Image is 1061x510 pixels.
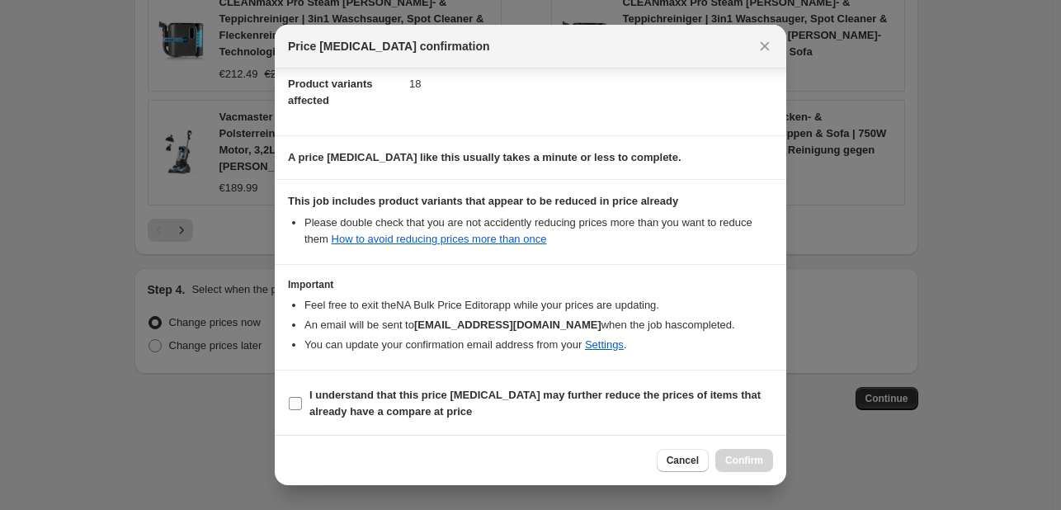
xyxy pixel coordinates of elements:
[304,215,773,248] li: Please double check that you are not accidently reducing prices more than you want to reduce them
[657,449,709,472] button: Cancel
[304,297,773,314] li: Feel free to exit the NA Bulk Price Editor app while your prices are updating.
[409,62,773,106] dd: 18
[332,233,547,245] a: How to avoid reducing prices more than once
[585,338,624,351] a: Settings
[304,317,773,333] li: An email will be sent to when the job has completed .
[288,151,681,163] b: A price [MEDICAL_DATA] like this usually takes a minute or less to complete.
[288,195,678,207] b: This job includes product variants that appear to be reduced in price already
[304,337,773,353] li: You can update your confirmation email address from your .
[288,38,490,54] span: Price [MEDICAL_DATA] confirmation
[414,319,601,331] b: [EMAIL_ADDRESS][DOMAIN_NAME]
[753,35,776,58] button: Close
[309,389,761,418] b: I understand that this price [MEDICAL_DATA] may further reduce the prices of items that already h...
[288,278,773,291] h3: Important
[288,78,373,106] span: Product variants affected
[667,454,699,467] span: Cancel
